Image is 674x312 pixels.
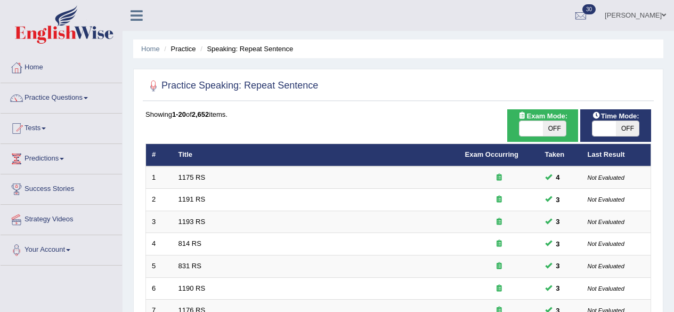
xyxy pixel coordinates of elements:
span: 30 [582,4,596,14]
a: Exam Occurring [465,150,518,158]
a: 1191 RS [178,195,206,203]
small: Not Evaluated [588,196,624,203]
span: You can still take this question [552,194,564,205]
small: Not Evaluated [588,263,624,269]
small: Not Evaluated [588,174,624,181]
span: You can still take this question [552,238,564,250]
a: Predictions [1,144,122,171]
th: # [146,144,173,166]
a: Home [141,45,160,53]
a: 1190 RS [178,284,206,292]
span: Exam Mode: [514,110,572,122]
th: Title [173,144,459,166]
small: Not Evaluated [588,219,624,225]
div: Show exams occurring in exams [507,109,578,142]
div: Exam occurring question [465,217,533,227]
span: OFF [616,121,639,136]
td: 5 [146,255,173,278]
div: Showing of items. [145,109,651,119]
h2: Practice Speaking: Repeat Sentence [145,78,318,94]
b: 2,652 [192,110,209,118]
th: Last Result [582,144,651,166]
a: Your Account [1,235,122,262]
span: You can still take this question [552,283,564,294]
a: 831 RS [178,262,201,270]
span: OFF [543,121,566,136]
div: Exam occurring question [465,195,533,205]
th: Taken [539,144,582,166]
a: 1175 RS [178,173,206,181]
a: Strategy Videos [1,205,122,231]
span: You can still take this question [552,216,564,227]
span: You can still take this question [552,172,564,183]
a: Tests [1,114,122,140]
span: You can still take this question [552,260,564,271]
div: Exam occurring question [465,284,533,294]
li: Practice [161,44,196,54]
td: 1 [146,166,173,189]
td: 2 [146,189,173,211]
span: Time Mode: [588,110,644,122]
div: Exam occurring question [465,261,533,271]
small: Not Evaluated [588,241,624,247]
td: 3 [146,211,173,233]
td: 4 [146,233,173,255]
a: Practice Questions [1,83,122,110]
div: Exam occurring question [465,173,533,183]
a: Home [1,53,122,79]
td: 6 [146,277,173,300]
a: 1193 RS [178,218,206,226]
a: Success Stories [1,174,122,201]
li: Speaking: Repeat Sentence [198,44,293,54]
b: 1-20 [172,110,186,118]
a: 814 RS [178,239,201,247]
small: Not Evaluated [588,285,624,292]
div: Exam occurring question [465,239,533,249]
